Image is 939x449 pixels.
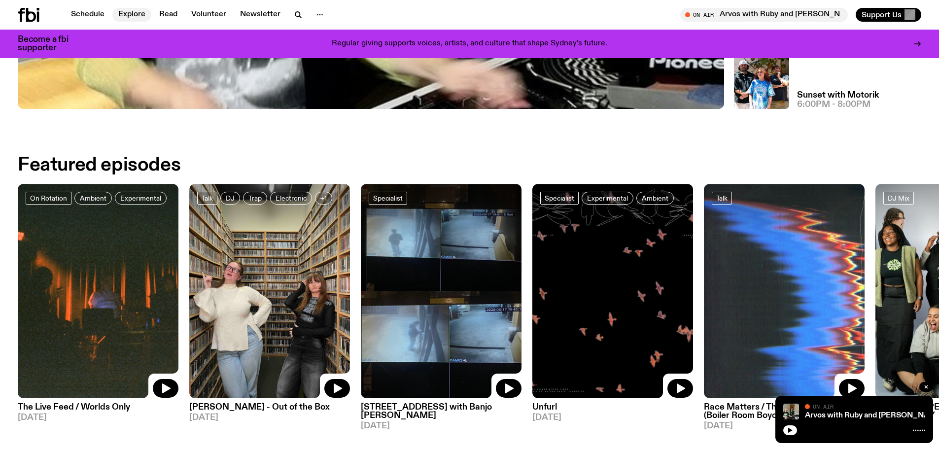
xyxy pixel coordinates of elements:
span: 6:00pm - 8:00pm [797,101,870,109]
a: [PERSON_NAME] - Out of the Box[DATE] [189,398,350,422]
a: Schedule [65,8,110,22]
span: Experimental [587,195,628,202]
span: On Rotation [30,195,67,202]
span: Talk [202,195,213,202]
img: A grainy film image of shadowy band figures on stage, with red light behind them [18,184,178,398]
h2: Up Next [797,54,879,59]
a: Talk [712,192,732,205]
img: A spectral view of a waveform, warped and glitched [704,184,865,398]
span: [DATE] [532,414,693,422]
span: Electronic [276,195,307,202]
span: Talk [716,195,728,202]
span: Trap [248,195,262,202]
span: Ambient [642,195,668,202]
a: Trap [243,192,267,205]
span: [DATE] [18,414,178,422]
a: Specialist [369,192,407,205]
span: [DATE] [704,422,865,430]
a: [STREET_ADDRESS] with Banjo [PERSON_NAME][DATE] [361,398,522,430]
a: Ambient [636,192,674,205]
a: DJ Mix [883,192,914,205]
span: Support Us [862,10,902,19]
h3: Race Matters / This is why we dance (Boiler Room Boycott) [704,403,865,420]
a: Sunset with Motorik [797,91,879,100]
a: Specialist [540,192,579,205]
span: +1 [320,195,327,202]
a: Unfurl[DATE] [532,398,693,422]
a: Read [153,8,183,22]
span: Experimental [120,195,161,202]
img: Andrew, Reenie, and Pat stand in a row, smiling at the camera, in dappled light with a vine leafe... [734,54,789,109]
span: DJ Mix [888,195,909,202]
h2: Featured episodes [18,156,180,174]
h3: Unfurl [532,403,693,412]
button: On AirArvos with Ruby and [PERSON_NAME] [680,8,848,22]
span: Ambient [80,195,106,202]
a: Experimental [582,192,633,205]
a: Experimental [115,192,167,205]
span: On Air [813,403,834,410]
span: [DATE] [361,422,522,430]
a: DJ [220,192,240,205]
a: On Rotation [26,192,71,205]
a: Talk [197,192,217,205]
span: [DATE] [189,414,350,422]
a: The Live Feed / Worlds Only[DATE] [18,398,178,422]
h3: [PERSON_NAME] - Out of the Box [189,403,350,412]
h3: [STREET_ADDRESS] with Banjo [PERSON_NAME] [361,403,522,420]
p: Regular giving supports voices, artists, and culture that shape Sydney’s future. [332,39,607,48]
h3: The Live Feed / Worlds Only [18,403,178,412]
a: Race Matters / This is why we dance (Boiler Room Boycott)[DATE] [704,398,865,430]
a: Volunteer [185,8,232,22]
img: https://media.fbi.radio/images/IMG_7702.jpg [189,184,350,398]
span: DJ [226,195,235,202]
button: Support Us [856,8,921,22]
span: Specialist [545,195,574,202]
a: Newsletter [234,8,286,22]
a: Electronic [270,192,312,205]
h3: Become a fbi supporter [18,35,81,52]
a: Ambient [74,192,112,205]
span: Specialist [373,195,403,202]
a: Explore [112,8,151,22]
button: +1 [315,192,332,205]
img: Ruby wears a Collarbones t shirt and pretends to play the DJ decks, Al sings into a pringles can.... [783,404,799,419]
